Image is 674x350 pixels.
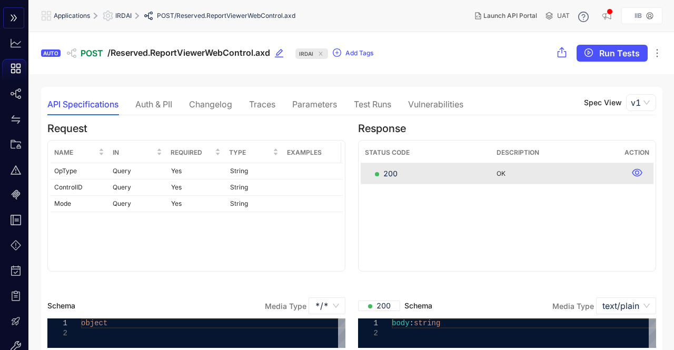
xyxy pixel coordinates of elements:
td: Query [108,196,167,212]
div: Changelog [189,99,232,109]
span: /Reserved.ReportViewerWebControl.axd [174,12,295,19]
td: String [226,196,284,212]
span: IRDAI [299,48,313,59]
th: In [108,143,167,163]
span: body [392,319,410,327]
label: Media Type [552,302,594,311]
span: string [414,319,440,327]
div: Test Runs [354,99,391,109]
label: Media Type [265,302,306,311]
h4: Request [47,123,345,135]
td: Yes [167,163,225,179]
td: OpType [50,163,108,179]
button: Launch API Portal [467,7,546,24]
span: Launch API Portal [483,12,537,19]
span: edit [274,48,284,58]
span: v1 [631,95,651,111]
td: String [226,179,284,196]
span: UAT [557,12,570,19]
span: text/plain [602,298,650,314]
span: 200 [375,168,398,179]
span: close [317,51,324,56]
span: Name [54,147,96,158]
span: Applications [54,12,90,19]
span: double-right [9,14,18,23]
span: POST [81,48,103,58]
div: 2 [47,328,67,338]
h4: Response [358,123,656,135]
div: Vulnerabilities [408,99,463,109]
p: IIB [635,12,642,19]
th: Required [166,143,225,163]
div: API Specifications [47,99,118,109]
div: AUTO [41,49,61,57]
span: play-circle [584,48,593,58]
span: IRDAI [115,12,132,19]
button: plus-circleAdd Tags [332,45,374,62]
span: swap [11,114,21,125]
div: Traces [249,99,275,109]
span: setting [103,11,115,21]
td: Yes [167,179,225,196]
span: POST [157,12,174,19]
span: Add Tags [345,49,373,57]
div: 1 [47,318,67,328]
span: ellipsis [652,48,662,58]
div: Auth & PII [135,99,172,109]
td: Query [108,163,167,179]
div: 1 [358,318,378,328]
button: play-circleRun Tests [577,45,648,62]
td: Query [108,179,167,196]
th: Examples [283,143,341,163]
td: Mode [50,196,108,212]
td: ControlID [50,179,108,196]
span: Type [229,147,271,158]
span: Required [171,147,213,158]
th: Type [225,143,283,163]
span: 200 [368,301,391,311]
span: Schema [358,301,432,311]
button: double-right [3,7,24,28]
div: 2 [358,328,378,338]
th: Status Code [361,143,492,163]
th: Description [492,143,620,163]
span: Schema [47,302,75,310]
td: String [226,163,284,179]
th: Name [50,143,108,163]
td: Yes [167,196,225,212]
th: Action [620,143,653,163]
span: plus-circle [333,48,341,58]
span: warning [11,165,21,175]
button: edit [274,45,291,62]
td: OK [492,163,620,184]
span: : [410,319,414,327]
div: Parameters [292,99,337,109]
p: Spec View [584,98,622,107]
span: /Reserved.ReportViewerWebControl.axd [107,48,270,58]
span: Run Tests [599,48,640,58]
span: In [113,147,155,158]
span: object [81,319,107,327]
